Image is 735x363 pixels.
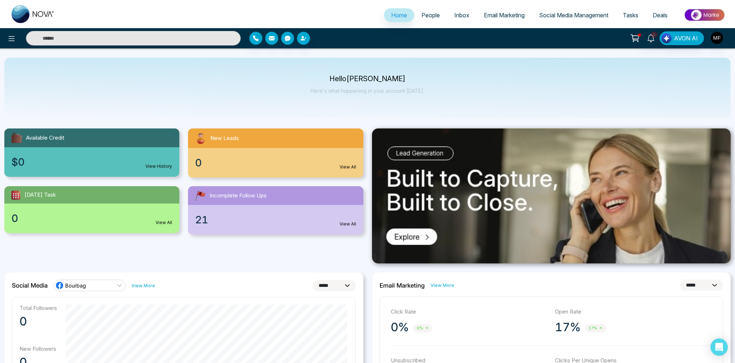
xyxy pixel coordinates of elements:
[311,88,424,94] p: Here's what happening in your account [DATE].
[391,320,409,334] p: 0%
[555,308,712,316] p: Open Rate
[184,186,367,235] a: Incomplete Follow Ups21View All
[477,8,532,22] a: Email Marketing
[555,320,581,334] p: 17%
[10,131,23,144] img: availableCredit.svg
[642,31,660,44] a: 9
[651,31,657,38] span: 9
[430,282,454,289] a: View More
[710,338,728,356] div: Open Intercom Messenger
[391,12,407,19] span: Home
[661,33,671,43] img: Lead Flow
[372,128,731,263] img: .
[25,191,56,199] span: [DATE] Task
[12,5,55,23] img: Nova CRM Logo
[653,12,668,19] span: Deals
[454,12,469,19] span: Inbox
[131,282,155,289] a: View More
[539,12,608,19] span: Social Media Management
[380,282,425,289] h2: Email Marketing
[340,164,356,170] a: View All
[195,212,208,227] span: 21
[413,324,432,332] span: 0%
[194,189,207,202] img: followUps.svg
[340,221,356,227] a: View All
[311,76,424,82] p: Hello [PERSON_NAME]
[678,7,731,23] img: Market-place.gif
[711,32,723,44] img: User Avatar
[660,31,704,45] button: AVON AI
[674,34,698,43] span: AVON AI
[156,219,172,226] a: View All
[616,8,646,22] a: Tasks
[12,211,18,226] span: 0
[145,163,172,170] a: View History
[12,282,48,289] h2: Social Media
[210,192,267,200] span: Incomplete Follow Ups
[646,8,675,22] a: Deals
[210,134,239,143] span: New Leads
[10,189,22,201] img: todayTask.svg
[195,155,202,170] span: 0
[623,12,638,19] span: Tasks
[447,8,477,22] a: Inbox
[391,308,548,316] p: Click Rate
[65,282,86,289] span: Bourbag
[585,324,606,332] span: 17%
[414,8,447,22] a: People
[484,12,525,19] span: Email Marketing
[384,8,414,22] a: Home
[421,12,440,19] span: People
[184,128,367,178] a: New Leads0View All
[12,154,25,170] span: $0
[19,345,57,352] p: New Followers
[19,305,57,311] p: Total Followers
[26,134,64,142] span: Available Credit
[19,314,57,329] p: 0
[194,131,207,145] img: newLeads.svg
[532,8,616,22] a: Social Media Management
